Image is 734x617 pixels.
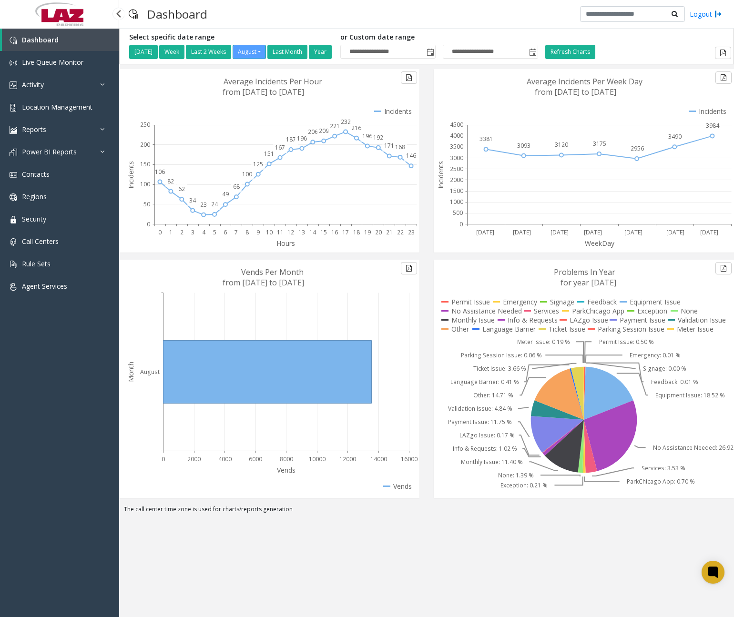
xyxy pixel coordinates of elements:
[450,142,463,151] text: 3500
[714,9,722,19] img: logout
[180,228,183,236] text: 2
[342,228,349,236] text: 17
[690,9,722,19] a: Logout
[129,2,138,26] img: pageIcon
[233,182,240,191] text: 68
[370,455,387,463] text: 14000
[200,201,207,209] text: 23
[264,150,274,158] text: 151
[397,228,404,236] text: 22
[513,228,531,236] text: [DATE]
[140,141,150,149] text: 200
[10,261,17,268] img: 'icon'
[362,132,372,140] text: 196
[319,127,329,135] text: 209
[129,45,158,59] button: [DATE]
[10,238,17,246] img: 'icon'
[10,193,17,201] img: 'icon'
[309,228,316,236] text: 14
[143,2,212,26] h3: Dashboard
[450,154,463,162] text: 3000
[309,455,326,463] text: 10000
[143,200,150,208] text: 50
[436,161,445,189] text: Incidents
[375,228,382,236] text: 20
[213,228,216,236] text: 5
[277,228,284,236] text: 11
[297,134,307,142] text: 190
[479,135,493,143] text: 3381
[287,228,294,236] text: 12
[527,45,538,59] span: Toggle popup
[22,58,83,67] span: Live Queue Monitor
[253,160,263,168] text: 125
[630,351,681,359] text: Emergency: 0.01 %
[715,71,732,84] button: Export to pdf
[223,87,304,97] text: from [DATE] to [DATE]
[406,152,416,160] text: 146
[189,196,196,204] text: 34
[277,465,296,475] text: Vends
[498,471,534,479] text: None: 1.39 %
[22,170,50,179] span: Contacts
[401,455,418,463] text: 16000
[450,198,463,206] text: 1000
[10,171,17,179] img: 'icon'
[280,455,293,463] text: 8000
[2,29,119,51] a: Dashboard
[126,362,135,382] text: Month
[223,277,304,288] text: from [DATE] to [DATE]
[10,126,17,134] img: 'icon'
[373,133,383,142] text: 192
[249,455,262,463] text: 6000
[395,143,405,151] text: 168
[275,143,285,152] text: 167
[461,351,542,359] text: Parking Session Issue: 0.06 %
[450,121,463,129] text: 4500
[527,76,642,87] text: Average Incidents Per Week Day
[245,228,249,236] text: 8
[162,455,165,463] text: 0
[10,216,17,223] img: 'icon'
[320,228,327,236] text: 15
[256,228,260,236] text: 9
[276,239,295,248] text: Hours
[584,228,602,236] text: [DATE]
[450,165,463,173] text: 2500
[450,187,463,195] text: 1500
[158,228,162,236] text: 0
[517,338,570,346] text: Meter Issue: 0.19 %
[666,228,684,236] text: [DATE]
[147,220,150,228] text: 0
[341,118,351,126] text: 232
[459,431,515,439] text: LAZgo Issue: 0.17 %
[22,192,47,201] span: Regions
[140,121,150,129] text: 250
[450,131,463,140] text: 4000
[155,168,165,176] text: 106
[401,71,417,84] button: Export to pdf
[330,122,340,130] text: 221
[191,228,194,236] text: 3
[476,228,494,236] text: [DATE]
[473,364,526,373] text: Ticket Issue: 3.66 %
[10,37,17,44] img: 'icon'
[643,364,686,373] text: Signage: 0.00 %
[473,391,513,399] text: Other: 14.71 %
[448,405,512,413] text: Validation Issue: 4.84 %
[140,368,160,376] text: August
[234,228,238,236] text: 7
[140,180,150,188] text: 100
[599,338,654,346] text: Permit Issue: 0.50 %
[187,455,201,463] text: 2000
[624,228,642,236] text: [DATE]
[22,214,46,223] span: Security
[140,160,150,168] text: 150
[364,228,371,236] text: 19
[408,228,415,236] text: 23
[631,144,644,152] text: 2956
[309,45,332,59] button: Year
[22,147,77,156] span: Power BI Reports
[353,228,360,236] text: 18
[10,149,17,156] img: 'icon'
